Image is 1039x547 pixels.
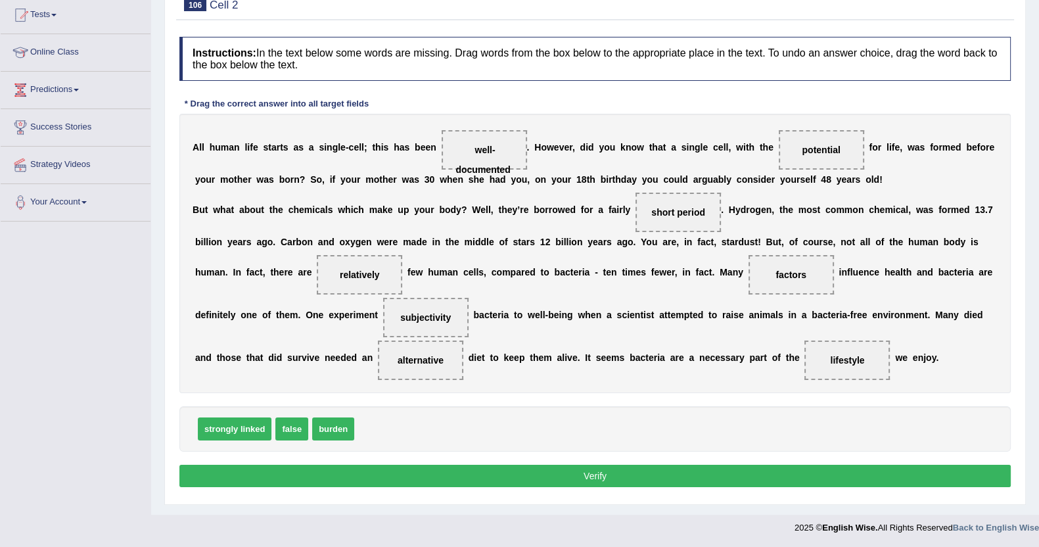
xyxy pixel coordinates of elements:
[469,174,474,185] b: s
[540,174,546,185] b: n
[316,174,322,185] b: o
[780,174,785,185] b: y
[681,142,687,153] b: s
[414,204,419,215] b: y
[199,142,202,153] b: l
[338,142,340,153] b: l
[501,204,507,215] b: h
[658,142,663,153] b: a
[512,204,517,215] b: y
[205,204,208,215] b: t
[430,204,434,215] b: r
[210,142,216,153] b: h
[749,142,754,153] b: h
[229,174,235,185] b: o
[364,142,367,153] b: ;
[606,174,609,185] b: i
[615,174,621,185] b: h
[663,142,666,153] b: t
[768,142,773,153] b: e
[601,174,607,185] b: b
[802,145,840,155] span: potential
[289,204,294,215] b: c
[294,174,300,185] b: n
[743,142,746,153] b: i
[250,204,256,215] b: o
[977,142,981,153] b: f
[268,142,271,153] b: t
[361,142,364,153] b: l
[879,174,883,185] b: !
[354,204,359,215] b: c
[569,142,572,153] b: r
[1,147,150,179] a: Strategy Videos
[333,174,336,185] b: f
[520,204,523,215] b: r
[272,204,278,215] b: h
[557,174,563,185] b: o
[872,142,878,153] b: o
[707,174,713,185] b: u
[312,204,315,215] b: i
[456,204,461,215] b: y
[887,142,889,153] b: l
[215,142,221,153] b: u
[760,142,763,153] b: t
[791,174,797,185] b: u
[689,142,695,153] b: n
[285,174,290,185] b: o
[869,142,872,153] b: f
[430,142,436,153] b: n
[322,174,325,185] b: ,
[772,174,775,185] b: r
[626,142,632,153] b: n
[202,142,204,153] b: l
[682,174,688,185] b: d
[490,174,496,185] b: h
[642,174,647,185] b: y
[871,174,874,185] b: l
[442,130,527,170] span: Drop target
[195,174,200,185] b: y
[374,174,380,185] b: o
[785,174,791,185] b: o
[278,204,283,215] b: e
[498,204,501,215] b: t
[674,174,680,185] b: u
[540,204,545,215] b: o
[425,174,430,185] b: 3
[813,174,816,185] b: f
[942,142,950,153] b: m
[551,174,557,185] b: y
[404,142,409,153] b: s
[900,142,902,153] b: ,
[221,142,229,153] b: m
[1,109,150,142] a: Success Stories
[256,174,264,185] b: w
[234,142,240,153] b: n
[382,204,388,215] b: k
[726,142,728,153] b: l
[637,142,644,153] b: w
[280,142,283,153] b: t
[938,142,942,153] b: r
[472,204,480,215] b: W
[220,204,226,215] b: h
[522,174,528,185] b: u
[345,204,351,215] b: h
[457,174,463,185] b: n
[713,142,718,153] b: c
[234,174,237,185] b: t
[821,174,826,185] b: 4
[747,174,753,185] b: n
[304,204,312,215] b: m
[736,142,743,153] b: w
[244,204,250,215] b: b
[325,204,328,215] b: l
[841,174,846,185] b: e
[559,142,565,153] b: v
[671,142,676,153] b: a
[524,204,529,215] b: e
[894,142,900,153] b: e
[1,34,150,67] a: Online Class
